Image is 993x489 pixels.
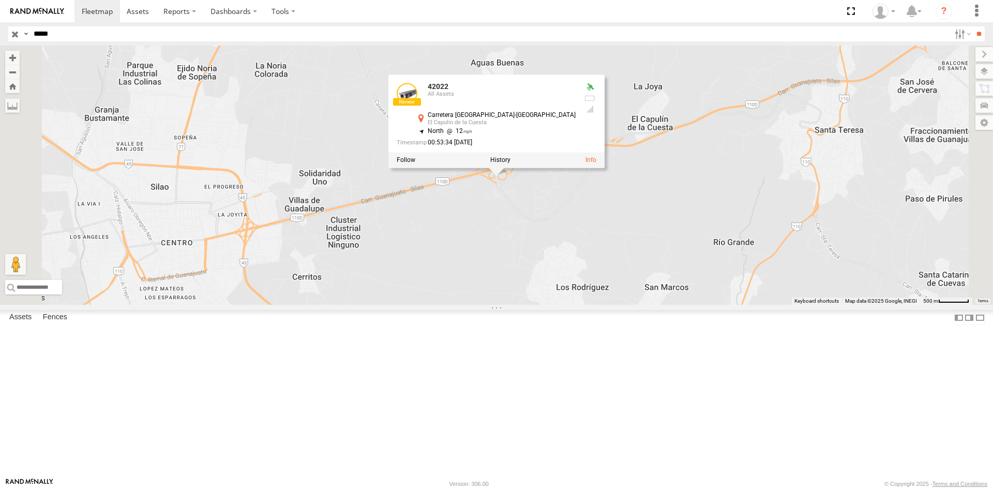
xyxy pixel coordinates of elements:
[584,94,596,102] div: No battery health information received from this device.
[936,3,952,20] i: ?
[38,310,72,325] label: Fences
[6,479,53,489] a: Visit our Website
[884,481,987,487] div: © Copyright 2025 -
[954,310,964,325] label: Dock Summary Table to the Left
[397,139,576,146] div: Date/time of location update
[428,120,576,126] div: El Capulín de la Cuesta
[977,299,988,303] a: Terms (opens in new tab)
[964,310,974,325] label: Dock Summary Table to the Right
[585,156,596,164] a: View Asset Details
[584,105,596,113] div: Last Event GSM Signal Strength
[397,156,415,164] label: Realtime tracking of Asset
[975,115,993,130] label: Map Settings
[975,310,985,325] label: Hide Summary Table
[397,83,417,103] a: View Asset Details
[428,127,444,135] span: North
[444,127,472,135] span: 12
[428,91,576,97] div: All Assets
[5,98,20,113] label: Measure
[794,298,839,305] button: Keyboard shortcuts
[22,26,30,41] label: Search Query
[923,298,938,304] span: 500 m
[4,310,37,325] label: Assets
[584,83,596,91] div: Valid GPS Fix
[951,26,973,41] label: Search Filter Options
[10,8,64,15] img: rand-logo.svg
[5,51,20,65] button: Zoom in
[920,298,972,305] button: Map Scale: 500 m per 56 pixels
[5,254,26,275] button: Drag Pegman onto the map to open Street View
[932,481,987,487] a: Terms and Conditions
[428,82,448,91] a: 42022
[428,112,576,118] div: Carretera [GEOGRAPHIC_DATA]-[GEOGRAPHIC_DATA]
[5,65,20,79] button: Zoom out
[869,4,899,19] div: Juan Oropeza
[845,298,917,304] span: Map data ©2025 Google, INEGI
[490,156,510,164] label: View Asset History
[5,79,20,93] button: Zoom Home
[449,481,489,487] div: Version: 306.00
